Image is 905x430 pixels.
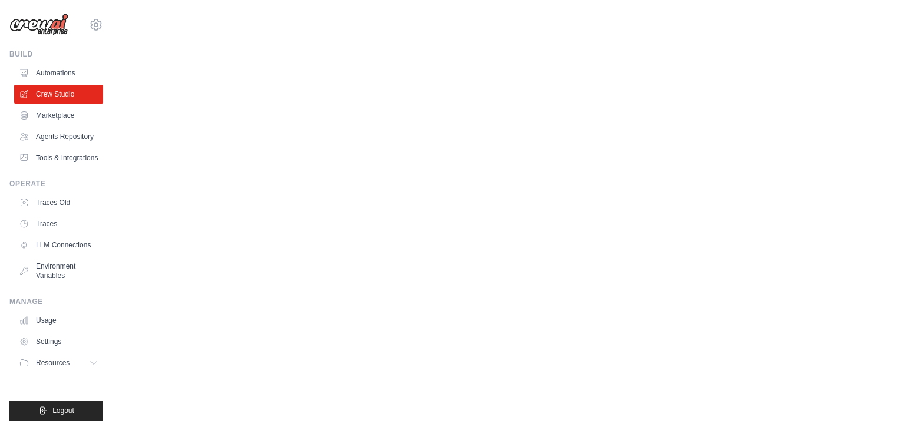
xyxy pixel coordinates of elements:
a: Marketplace [14,106,103,125]
span: Resources [36,358,70,368]
div: Manage [9,297,103,306]
a: Settings [14,332,103,351]
a: Traces Old [14,193,103,212]
button: Logout [9,401,103,421]
a: LLM Connections [14,236,103,254]
a: Tools & Integrations [14,148,103,167]
a: Automations [14,64,103,82]
button: Resources [14,353,103,372]
a: Traces [14,214,103,233]
a: Usage [14,311,103,330]
a: Environment Variables [14,257,103,285]
a: Agents Repository [14,127,103,146]
div: Build [9,49,103,59]
span: Logout [52,406,74,415]
img: Logo [9,14,68,36]
a: Crew Studio [14,85,103,104]
div: Operate [9,179,103,188]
